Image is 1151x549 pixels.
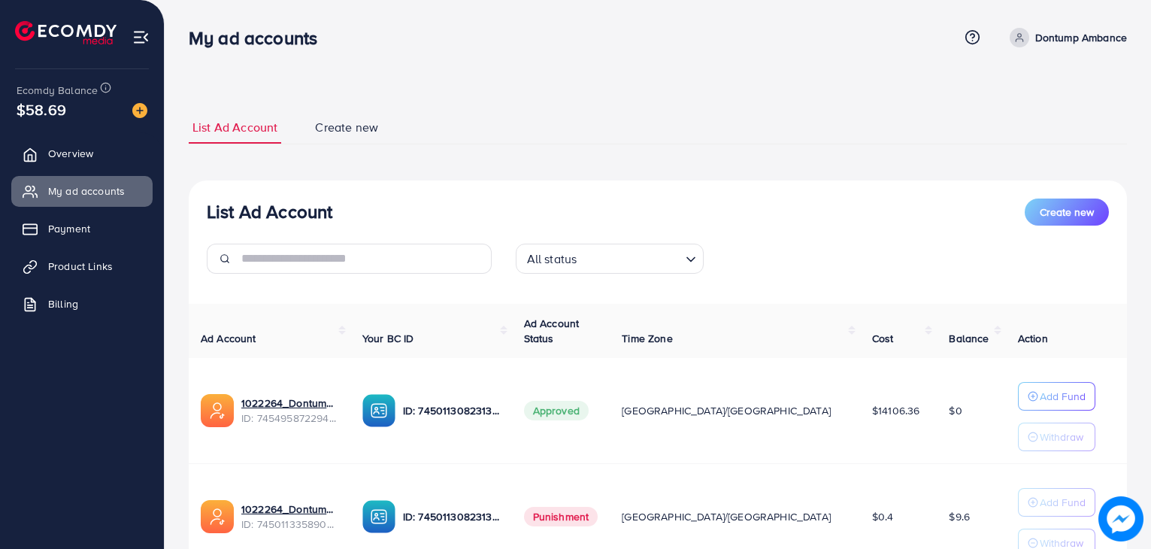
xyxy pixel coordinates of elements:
[11,251,153,281] a: Product Links
[48,184,125,199] span: My ad accounts
[403,402,500,420] p: ID: 7450113082313572369
[241,502,338,532] div: <span class='underline'>1022264_Dontump Ambance_1734614691309</span></br>7450113358906392577
[201,331,256,346] span: Ad Account
[872,331,894,346] span: Cost
[48,296,78,311] span: Billing
[872,403,919,418] span: $14106.36
[1018,423,1095,451] button: Withdraw
[524,316,580,346] span: Ad Account Status
[132,29,150,46] img: menu
[15,21,117,44] img: logo
[241,517,338,532] span: ID: 7450113358906392577
[1098,496,1143,541] img: image
[48,221,90,236] span: Payment
[1040,205,1094,220] span: Create new
[949,331,989,346] span: Balance
[11,214,153,244] a: Payment
[207,201,332,223] h3: List Ad Account
[241,411,338,426] span: ID: 7454958722943893505
[516,244,704,274] div: Search for option
[241,396,338,411] a: 1022264_Dontump_Ambance_1735742847027
[17,99,66,120] span: $58.69
[524,507,598,526] span: Punishment
[581,245,679,270] input: Search for option
[403,508,500,526] p: ID: 7450113082313572369
[622,403,831,418] span: [GEOGRAPHIC_DATA]/[GEOGRAPHIC_DATA]
[1040,387,1086,405] p: Add Fund
[622,509,831,524] span: [GEOGRAPHIC_DATA]/[GEOGRAPHIC_DATA]
[622,331,672,346] span: Time Zone
[362,331,414,346] span: Your BC ID
[241,502,338,517] a: 1022264_Dontump Ambance_1734614691309
[362,394,395,427] img: ic-ba-acc.ded83a64.svg
[48,259,113,274] span: Product Links
[1040,493,1086,511] p: Add Fund
[362,500,395,533] img: ic-ba-acc.ded83a64.svg
[132,103,147,118] img: image
[1018,382,1095,411] button: Add Fund
[872,509,894,524] span: $0.4
[1035,29,1127,47] p: Dontump Ambance
[1025,199,1109,226] button: Create new
[11,176,153,206] a: My ad accounts
[1004,28,1127,47] a: Dontump Ambance
[241,396,338,426] div: <span class='underline'>1022264_Dontump_Ambance_1735742847027</span></br>7454958722943893505
[48,146,93,161] span: Overview
[11,289,153,319] a: Billing
[201,500,234,533] img: ic-ads-acc.e4c84228.svg
[524,248,580,270] span: All status
[1018,331,1048,346] span: Action
[201,394,234,427] img: ic-ads-acc.e4c84228.svg
[11,138,153,168] a: Overview
[949,509,970,524] span: $9.6
[1040,428,1083,446] p: Withdraw
[315,119,378,136] span: Create new
[1018,488,1095,517] button: Add Fund
[189,27,329,49] h3: My ad accounts
[17,83,98,98] span: Ecomdy Balance
[524,401,589,420] span: Approved
[949,403,962,418] span: $0
[192,119,277,136] span: List Ad Account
